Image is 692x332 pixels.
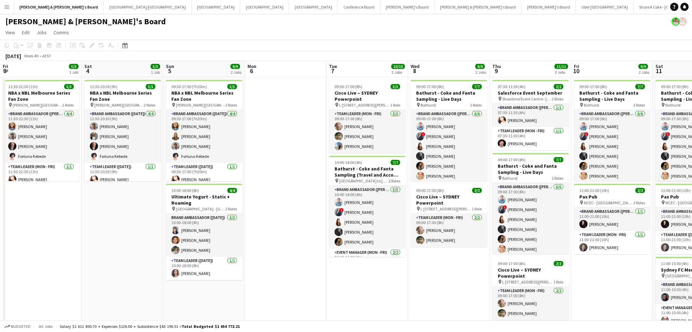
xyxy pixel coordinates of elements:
app-job-card: 11:30-22:30 (11h)5/5NBA x NBL Melbourne Series Fan Zone [PERSON_NAME][GEOGRAPHIC_DATA], [GEOGRAPH... [3,80,79,181]
span: ! [340,208,344,212]
div: 10:00-14:00 (4h)7/7Bathurst - Coke and Fanta Sampling (Travel and Accom Provided) [GEOGRAPHIC_DAT... [329,156,406,257]
span: View [5,29,15,36]
span: 9/9 [475,64,485,69]
span: 09:00-17:00 (8h) [661,84,689,89]
span: 09:00-17:00 (8h) [498,261,525,266]
span: 7/7 [554,157,563,162]
span: 5/5 [151,64,160,69]
span: 07:30-11:30 (4h) [498,84,525,89]
div: 3 Jobs [555,70,568,75]
div: 1 Job [69,70,78,75]
span: Sun [166,63,174,69]
app-user-avatar: Arrence Torres [678,17,687,26]
app-card-role: Team Leader ([DATE])1/110:00-18:00 (8h)[PERSON_NAME] [166,257,242,280]
span: 5/5 [146,84,155,89]
app-card-role: Team Leader (Mon - Fri)3/309:00-17:00 (8h)[PERSON_NAME][PERSON_NAME][PERSON_NAME] [329,110,406,153]
span: 2 Roles [144,102,155,108]
app-job-card: 09:00-17:00 (8h)2/2Cisco Live – SYDNEY Powerpoint L [STREET_ADDRESS][PERSON_NAME] (Veritas Office... [492,257,569,320]
button: [GEOGRAPHIC_DATA]/[GEOGRAPHIC_DATA] [104,0,192,14]
span: 9 [491,67,501,75]
span: Bathurst [421,102,436,108]
span: Thu [492,63,501,69]
app-card-role: Team Leader (Mon - Fri)1/111:00-21:00 (10h)[PERSON_NAME] [574,231,650,254]
span: 10:00-14:00 (4h) [335,160,362,165]
span: [GEOGRAPHIC_DATA] - [GEOGRAPHIC_DATA] [176,206,225,211]
span: 7/7 [472,84,482,89]
span: 3/3 [391,84,400,89]
button: Conference Board [338,0,380,14]
span: L [STREET_ADDRESS][PERSON_NAME] (Veritas Offices) [339,102,390,108]
app-job-card: 11:30-20:30 (9h)5/5NBA x NBL Melbourne Series Fan Zone [PERSON_NAME][GEOGRAPHIC_DATA], [GEOGRAPHI... [84,80,161,181]
span: 3 [2,67,8,75]
span: Week 40 [23,53,40,58]
div: 2 Jobs [639,70,649,75]
div: 2 Jobs [392,70,405,75]
h3: NBA x NBL Melbourne Series Fan Zone [166,90,242,102]
span: 11:00-15:00 (4h) [661,261,689,266]
div: 09:00-17:00 (8h)2/2Cisco Live – SYDNEY Powerpoint L [STREET_ADDRESS][PERSON_NAME] (Veritas Office... [411,184,487,247]
span: Tue [329,63,337,69]
button: [GEOGRAPHIC_DATA] [240,0,289,14]
div: 1 Job [151,70,160,75]
span: 7/7 [635,84,645,89]
span: 2 Roles [62,102,74,108]
span: 5 [165,67,174,75]
app-card-role: Brand Ambassador ([PERSON_NAME])4/411:30-22:30 (11h)[PERSON_NAME][PERSON_NAME][PERSON_NAME]Fortun... [3,110,79,163]
app-card-role: Team Leader (Mon - Fri)2/209:00-17:00 (8h)[PERSON_NAME][PERSON_NAME] [411,214,487,247]
span: 09:00-17:00 (8h) [416,188,444,193]
span: [PERSON_NAME][GEOGRAPHIC_DATA], [GEOGRAPHIC_DATA] [176,102,225,108]
span: 2 Roles [633,200,645,205]
span: Sat [84,63,92,69]
app-job-card: 09:00-17:00 (8h)7/7Bathurst - Coke and Fanta Sampling - Live Days Bathurst2 RolesBrand Ambassador... [411,80,487,181]
span: 2 Roles [225,206,237,211]
h3: Bathurst - Coke and Fanta Sampling - Live Days [574,90,650,102]
h3: Cisco Live – SYDNEY Powerpoint [329,90,406,102]
span: 5/5 [227,84,237,89]
button: [PERSON_NAME] & [PERSON_NAME]'s Board [14,0,104,14]
button: [GEOGRAPHIC_DATA] [289,0,338,14]
span: 5/5 [69,64,79,69]
span: ! [503,205,507,209]
h3: NBA x NBL Melbourne Series Fan Zone [84,90,161,102]
span: MCEC - [GEOGRAPHIC_DATA] [584,200,633,205]
span: Sat [655,63,663,69]
app-card-role: Team Leader (Mon - Fri)2/209:00-17:00 (8h)[PERSON_NAME][PERSON_NAME] [492,287,569,320]
span: Showtime Event Centre - [GEOGRAPHIC_DATA] [502,96,552,101]
span: 2 Roles [633,102,645,108]
span: Total Budgeted $1 654 773.21 [182,324,240,329]
span: 10/10 [391,64,405,69]
app-user-avatar: Arrence Torres [672,17,680,26]
app-card-role: Team Leader (Mon - Fri)1/111:30-22:30 (11h)[PERSON_NAME] [3,163,79,186]
span: 2 Roles [389,178,400,183]
span: Fri [3,63,8,69]
span: 2/2 [554,261,563,266]
span: Wed [411,63,420,69]
app-card-role: Team Leader ([DATE])1/109:30-17:00 (7h30m)[PERSON_NAME] [166,163,242,186]
span: 1 Role [472,206,482,211]
app-card-role: Brand Ambassador ([PERSON_NAME])1/111:00-21:00 (10h)[PERSON_NAME] [574,208,650,231]
span: 09:00-17:00 (8h) [335,84,362,89]
span: 5/5 [64,84,74,89]
span: [PERSON_NAME][GEOGRAPHIC_DATA], [GEOGRAPHIC_DATA] [13,102,62,108]
button: Budgeted [3,323,32,330]
app-job-card: 09:00-17:00 (8h)3/3Cisco Live – SYDNEY Powerpoint L [STREET_ADDRESS][PERSON_NAME] (Veritas Office... [329,80,406,153]
span: 1 Role [553,279,563,285]
app-job-card: 07:30-11:30 (4h)2/2Salesforce Event September Showtime Event Centre - [GEOGRAPHIC_DATA]2 RolesBra... [492,80,569,150]
span: 11/11 [554,64,568,69]
span: 7 [328,67,337,75]
span: ! [584,132,589,136]
span: L [STREET_ADDRESS][PERSON_NAME] (Veritas Offices) [502,279,553,285]
span: Bathurst [502,176,518,181]
app-card-role: Brand Ambassador ([PERSON_NAME])6/609:00-17:00 (8h)[PERSON_NAME]![PERSON_NAME][PERSON_NAME][PERSO... [574,110,650,183]
app-job-card: 09:00-17:00 (8h)7/7Bathurst - Coke and Fanta Sampling - Live Days Bathurst2 RolesBrand Ambassador... [492,153,569,254]
span: 2 Roles [225,102,237,108]
span: ! [666,132,670,136]
button: [PERSON_NAME] & [PERSON_NAME]'s Board [435,0,522,14]
app-job-card: 10:00-18:00 (8h)4/4Ultimate Yogurt - Static + Roaming [GEOGRAPHIC_DATA] - [GEOGRAPHIC_DATA]2 Role... [166,184,242,280]
span: 11:00-21:00 (10h) [661,188,691,193]
a: Edit [19,28,32,37]
div: Salary $1 611 450.70 + Expenses $126.00 + Subsistence $43 196.51 = [60,324,240,329]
